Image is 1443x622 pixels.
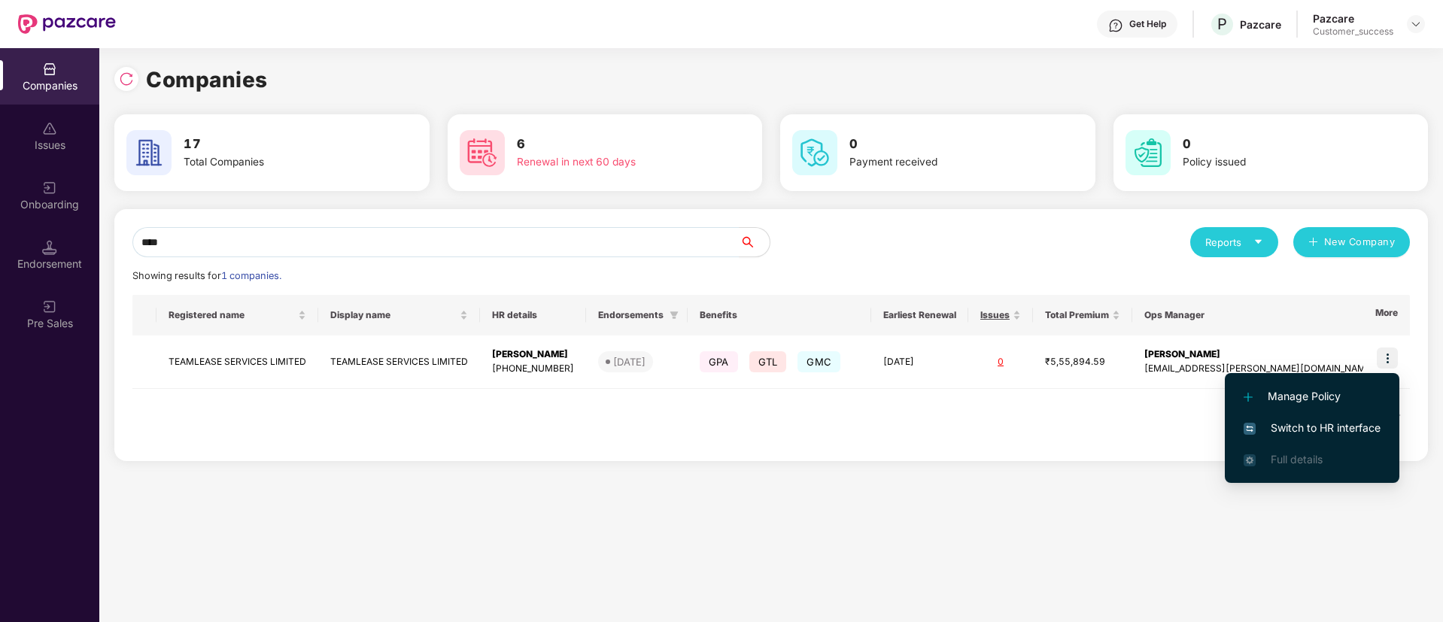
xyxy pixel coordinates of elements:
td: [DATE] [871,335,968,389]
img: svg+xml;base64,PHN2ZyB4bWxucz0iaHR0cDovL3d3dy53My5vcmcvMjAwMC9zdmciIHdpZHRoPSIxNi4zNjMiIGhlaWdodD... [1244,454,1256,466]
span: P [1217,15,1227,33]
td: TEAMLEASE SERVICES LIMITED [156,335,318,389]
img: svg+xml;base64,PHN2ZyB4bWxucz0iaHR0cDovL3d3dy53My5vcmcvMjAwMC9zdmciIHdpZHRoPSIxMi4yMDEiIGhlaWdodD... [1244,393,1253,402]
img: New Pazcare Logo [18,14,116,34]
img: svg+xml;base64,PHN2ZyB3aWR0aD0iMjAiIGhlaWdodD0iMjAiIHZpZXdCb3g9IjAgMCAyMCAyMCIgZmlsbD0ibm9uZSIgeG... [42,181,57,196]
span: Manage Policy [1244,388,1381,405]
span: Display name [330,309,457,321]
span: GMC [797,351,840,372]
img: svg+xml;base64,PHN2ZyBpZD0iQ29tcGFuaWVzIiB4bWxucz0iaHR0cDovL3d3dy53My5vcmcvMjAwMC9zdmciIHdpZHRoPS... [42,62,57,77]
th: Earliest Renewal [871,295,968,335]
h3: 17 [184,135,373,154]
span: Showing results for [132,270,281,281]
td: TEAMLEASE SERVICES LIMITED [318,335,480,389]
div: Policy issued [1183,154,1372,171]
th: Total Premium [1033,295,1132,335]
img: svg+xml;base64,PHN2ZyB3aWR0aD0iMTQuNSIgaGVpZ2h0PSIxNC41IiB2aWV3Qm94PSIwIDAgMTYgMTYiIGZpbGw9Im5vbm... [42,240,57,255]
th: Issues [968,295,1033,335]
div: [EMAIL_ADDRESS][PERSON_NAME][DOMAIN_NAME] [1144,362,1375,376]
span: Full details [1271,453,1323,466]
img: svg+xml;base64,PHN2ZyB4bWxucz0iaHR0cDovL3d3dy53My5vcmcvMjAwMC9zdmciIHdpZHRoPSI2MCIgaGVpZ2h0PSI2MC... [1126,130,1171,175]
span: GPA [700,351,738,372]
span: GTL [749,351,787,372]
span: Registered name [169,309,295,321]
div: ₹5,55,894.59 [1045,355,1120,369]
span: 1 companies. [221,270,281,281]
div: Total Companies [184,154,373,171]
span: Ops Manager [1144,309,1362,321]
button: plusNew Company [1293,227,1410,257]
img: svg+xml;base64,PHN2ZyB4bWxucz0iaHR0cDovL3d3dy53My5vcmcvMjAwMC9zdmciIHdpZHRoPSI2MCIgaGVpZ2h0PSI2MC... [792,130,837,175]
th: Benefits [688,295,871,335]
img: svg+xml;base64,PHN2ZyBpZD0iSXNzdWVzX2Rpc2FibGVkIiB4bWxucz0iaHR0cDovL3d3dy53My5vcmcvMjAwMC9zdmciIH... [42,121,57,136]
span: Issues [980,309,1010,321]
span: Switch to HR interface [1244,420,1381,436]
div: Reports [1205,235,1263,250]
div: Pazcare [1240,17,1281,32]
div: Payment received [849,154,1039,171]
button: search [739,227,770,257]
th: Display name [318,295,480,335]
div: [PERSON_NAME] [492,347,574,362]
span: filter [670,311,679,320]
span: Endorsements [598,309,664,321]
img: svg+xml;base64,PHN2ZyBpZD0iRHJvcGRvd24tMzJ4MzIiIHhtbG5zPSJodHRwOi8vd3d3LnczLm9yZy8yMDAwL3N2ZyIgd2... [1410,18,1422,30]
h3: 6 [517,135,706,154]
div: Get Help [1129,18,1166,30]
span: search [739,236,770,248]
img: icon [1377,347,1398,369]
div: [PHONE_NUMBER] [492,362,574,376]
img: svg+xml;base64,PHN2ZyB3aWR0aD0iMjAiIGhlaWdodD0iMjAiIHZpZXdCb3g9IjAgMCAyMCAyMCIgZmlsbD0ibm9uZSIgeG... [42,299,57,314]
span: plus [1308,237,1318,249]
h1: Companies [146,63,268,96]
div: 0 [980,355,1021,369]
span: Total Premium [1045,309,1109,321]
h3: 0 [849,135,1039,154]
div: [DATE] [613,354,646,369]
img: svg+xml;base64,PHN2ZyBpZD0iSGVscC0zMngzMiIgeG1sbnM9Imh0dHA6Ly93d3cudzMub3JnLzIwMDAvc3ZnIiB3aWR0aD... [1108,18,1123,33]
th: HR details [480,295,586,335]
div: Pazcare [1313,11,1393,26]
img: svg+xml;base64,PHN2ZyB4bWxucz0iaHR0cDovL3d3dy53My5vcmcvMjAwMC9zdmciIHdpZHRoPSIxNiIgaGVpZ2h0PSIxNi... [1244,423,1256,435]
span: caret-down [1253,237,1263,247]
img: svg+xml;base64,PHN2ZyBpZD0iUmVsb2FkLTMyeDMyIiB4bWxucz0iaHR0cDovL3d3dy53My5vcmcvMjAwMC9zdmciIHdpZH... [119,71,134,86]
div: [PERSON_NAME] [1144,347,1375,362]
div: Customer_success [1313,26,1393,38]
th: Registered name [156,295,318,335]
h3: 0 [1183,135,1372,154]
th: More [1363,295,1410,335]
span: New Company [1324,235,1396,250]
div: Renewal in next 60 days [517,154,706,171]
img: svg+xml;base64,PHN2ZyB4bWxucz0iaHR0cDovL3d3dy53My5vcmcvMjAwMC9zdmciIHdpZHRoPSI2MCIgaGVpZ2h0PSI2MC... [126,130,172,175]
span: filter [667,306,682,324]
img: svg+xml;base64,PHN2ZyB4bWxucz0iaHR0cDovL3d3dy53My5vcmcvMjAwMC9zdmciIHdpZHRoPSI2MCIgaGVpZ2h0PSI2MC... [460,130,505,175]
